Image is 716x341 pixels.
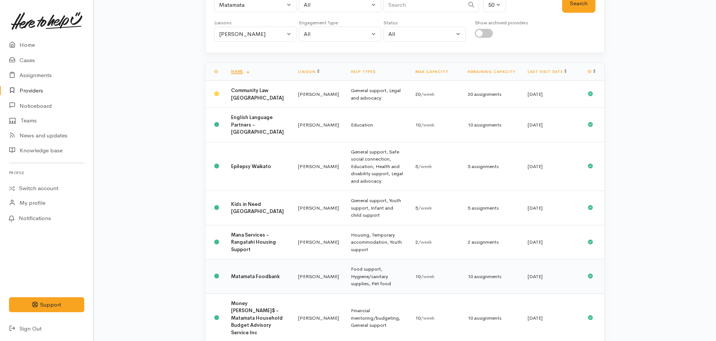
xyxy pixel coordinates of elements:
[214,19,297,27] div: Liaisons
[219,30,285,39] div: [PERSON_NAME]
[415,163,456,170] div: 5
[415,69,448,74] a: Max capacity
[219,1,285,9] div: Matamata
[292,259,345,294] td: [PERSON_NAME]
[415,314,456,322] div: 10
[415,121,456,129] div: 10
[298,69,319,74] a: Liaison
[468,121,516,129] div: 10 assignments
[214,27,297,42] button: Nicole Rusk
[345,191,409,225] td: General support, Youth support, Infant and child support
[415,273,456,280] div: 10
[418,205,432,211] span: /week
[468,163,516,170] div: 5 assignments
[522,191,582,225] td: [DATE]
[345,81,409,108] td: General support, Legal and advocacy
[299,27,381,42] button: All
[299,19,381,27] div: Engagement Type
[383,19,466,27] div: Status
[345,259,409,294] td: Food support, Hygiene/sanitary supplies, Pet food
[231,232,276,253] b: Mana Services - Rangatahi Housing Support
[9,168,84,178] h6: Profile
[522,142,582,191] td: [DATE]
[418,163,432,170] span: /week
[468,204,516,212] div: 5 assignments
[231,273,280,280] b: Matamata Foodbank
[421,315,434,321] span: /week
[415,204,456,212] div: 5
[522,225,582,259] td: [DATE]
[468,91,516,98] div: 20 assignments
[468,314,516,322] div: 10 assignments
[345,142,409,191] td: General support, Safe social connection, Education, Health and disability support, Legal and advo...
[345,225,409,259] td: Housing, Temporary accommodation, Youth support
[351,69,376,74] a: Help types
[292,108,345,142] td: [PERSON_NAME]
[304,1,370,9] div: All
[9,297,84,313] button: Support
[231,300,283,336] b: Money [PERSON_NAME]$ - Matamata Household Budget Advisory Service Inc
[231,163,271,170] b: Epilepsy Waikato
[231,69,250,74] a: Name
[418,239,432,245] span: /week
[522,81,582,108] td: [DATE]
[292,142,345,191] td: [PERSON_NAME]
[468,69,515,74] a: Remaining capacity
[475,19,528,27] div: Show archived providers
[421,91,434,97] span: /week
[383,27,466,42] button: All
[388,30,454,39] div: All
[231,114,284,135] b: English Language Partners - [GEOGRAPHIC_DATA]
[304,30,370,39] div: All
[421,122,434,128] span: /week
[528,69,567,74] a: Last visit date
[415,238,456,246] div: 2
[292,191,345,225] td: [PERSON_NAME]
[292,81,345,108] td: [PERSON_NAME]
[231,87,284,101] b: Community Law [GEOGRAPHIC_DATA]
[468,273,516,280] div: 10 assignments
[488,1,494,9] div: 50
[421,273,434,280] span: /week
[292,225,345,259] td: [PERSON_NAME]
[468,238,516,246] div: 2 assignments
[522,108,582,142] td: [DATE]
[415,91,456,98] div: 20
[231,201,284,215] b: Kids in Need [GEOGRAPHIC_DATA]
[522,259,582,294] td: [DATE]
[345,108,409,142] td: Education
